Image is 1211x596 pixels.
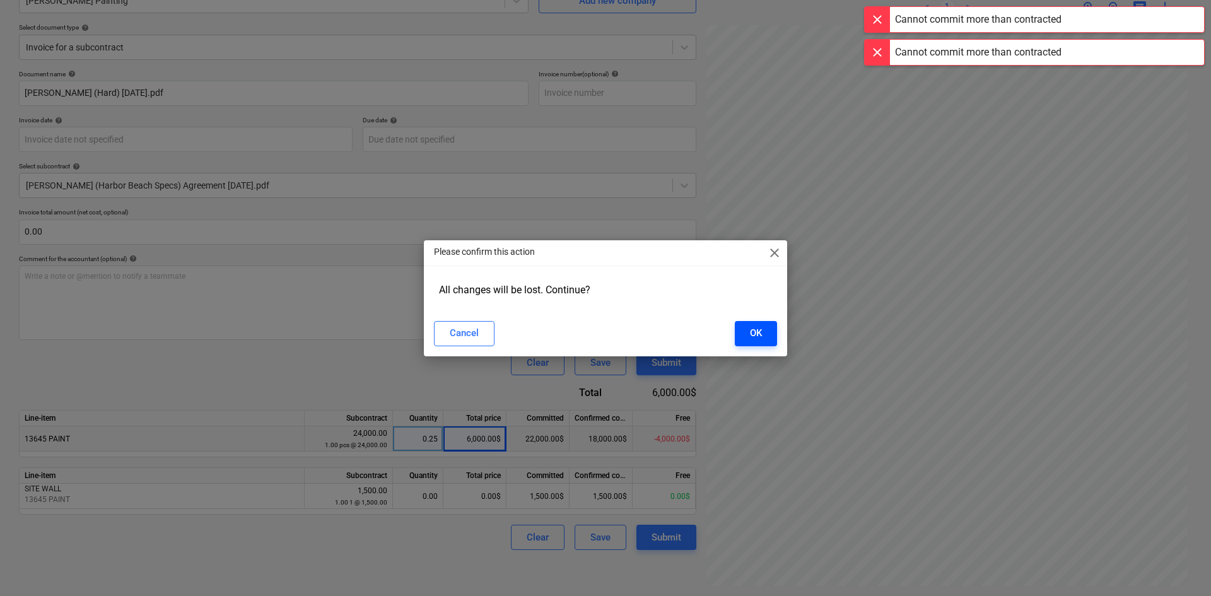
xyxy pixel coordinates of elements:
[750,325,762,341] div: OK
[767,245,782,260] span: close
[434,245,535,259] p: Please confirm this action
[1148,535,1211,596] iframe: Chat Widget
[895,12,1062,27] div: Cannot commit more than contracted
[895,45,1062,60] div: Cannot commit more than contracted
[450,325,479,341] div: Cancel
[434,279,777,301] div: All changes will be lost. Continue?
[434,321,494,346] button: Cancel
[735,321,777,346] button: OK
